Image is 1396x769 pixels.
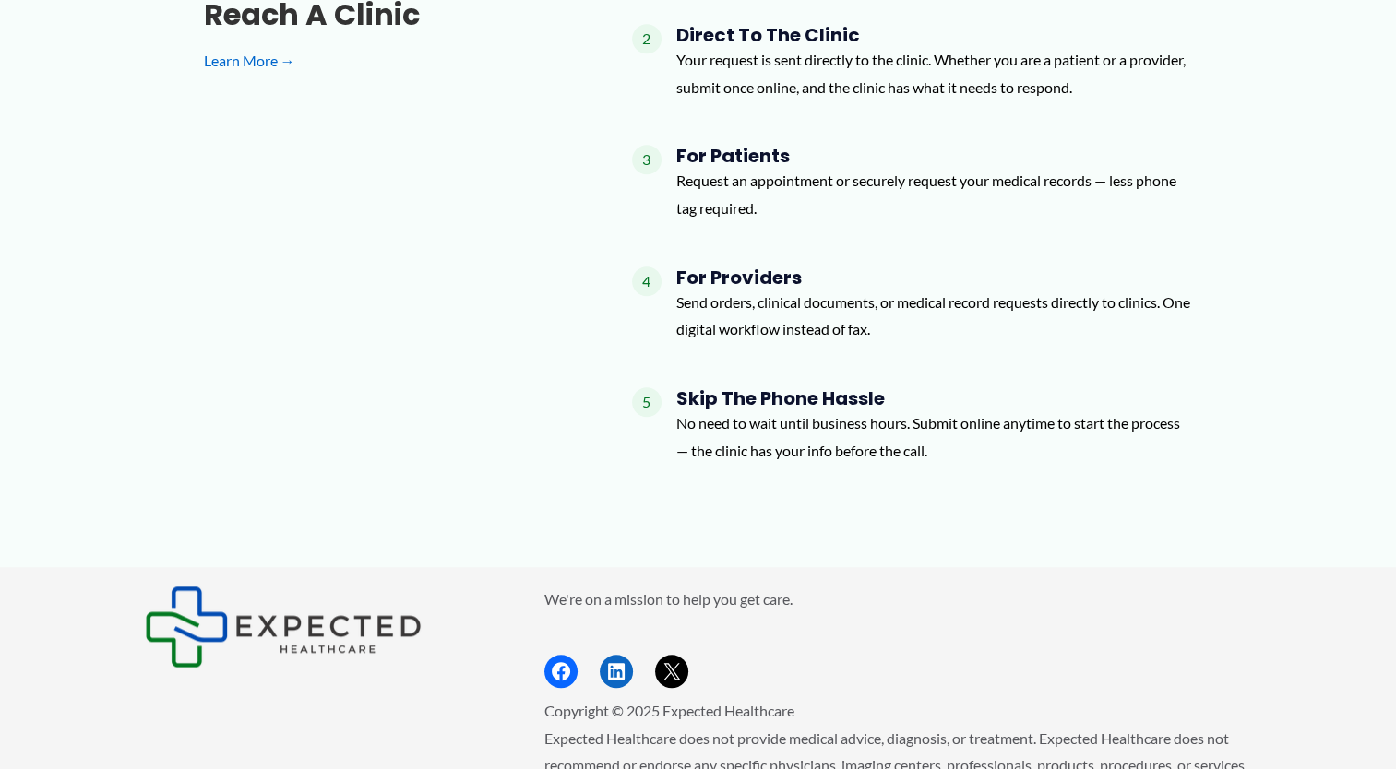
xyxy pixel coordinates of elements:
[145,586,498,668] aside: Footer Widget 1
[676,266,1193,289] h4: For Providers
[676,167,1193,221] p: Request an appointment or securely request your medical records — less phone tag required.
[204,47,573,75] a: Learn More →
[632,24,662,53] span: 2
[676,387,1193,409] h4: Skip the Phone Hassle
[632,266,662,296] span: 4
[676,46,1193,101] p: Your request is sent directly to the clinic. Whether you are a patient or a provider, submit once...
[544,702,794,719] span: Copyright © 2025 Expected Healthcare
[676,145,1193,167] h4: For Patients
[676,409,1193,464] p: No need to wait until business hours. Submit online anytime to start the process — the clinic has...
[145,586,422,668] img: Expected Healthcare Logo - side, dark font, small
[676,289,1193,343] p: Send orders, clinical documents, or medical record requests directly to clinics. One digital work...
[676,24,1193,46] h4: Direct to the Clinic
[544,586,1252,688] aside: Footer Widget 2
[632,387,662,417] span: 5
[632,145,662,174] span: 3
[544,586,1252,613] p: We're on a mission to help you get care.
